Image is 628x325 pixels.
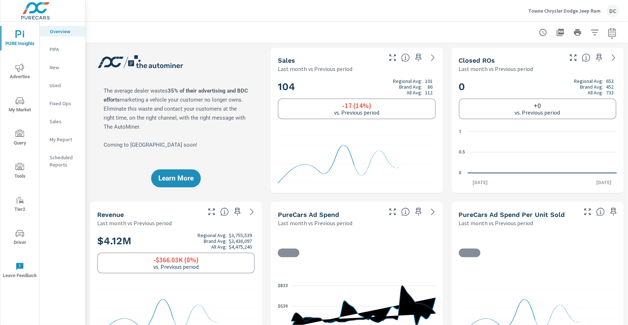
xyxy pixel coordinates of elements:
button: Make Fullscreen [582,206,593,218]
h2: $4.12M [97,232,255,250]
p: vs. Previous period [334,109,379,116]
span: PURE Insights [3,30,37,48]
a: See more details in report [427,206,439,218]
span: Average cost of advertising per each vehicle sold at the dealer over the selected date range. The... [596,208,605,216]
h2: 104 [278,78,435,95]
button: Make Fullscreen [387,52,398,63]
span: Save this to your personalized report [593,52,605,63]
h5: PureCars Ad Spend Per Unit Sold [459,211,565,218]
p: 452 [606,84,614,90]
span: Query [3,130,37,147]
p: All Avg: [588,90,603,95]
span: Tier2 [3,196,37,214]
button: Select Date Range [605,25,619,40]
text: 0 [459,170,461,175]
p: $3,436,097 [229,238,252,244]
p: Fixed Ops [50,100,80,107]
p: vs. Previous period [515,109,560,116]
p: Brand Avg: [580,84,603,90]
p: Last month vs Previous period [97,219,172,227]
p: $3,755,539 [229,232,252,238]
span: Total cost of media for all PureCars channels for the selected dealership group over the selected... [401,208,410,216]
span: Tools [3,163,37,181]
span: Save this to your personalized report [232,206,243,218]
text: $539 [278,304,288,309]
p: 86 [428,84,433,90]
p: All Avg: [211,244,227,250]
p: Brand Avg: [204,238,227,244]
h5: Closed ROs [459,57,495,64]
p: 733 [606,90,614,95]
h2: 0 [459,78,616,95]
h6: -$366.03K (8%) [153,256,199,263]
h5: Sales [278,57,295,64]
p: Towne Chrysler Dodge Jeep Ram [528,8,601,14]
span: Learn More [158,175,194,182]
text: 0.5 [459,150,465,155]
h6: +0 [534,102,541,109]
p: [DATE] [591,179,616,186]
span: Total sales revenue over the selected date range. [Source: This data is sourced from the dealer’s... [220,208,229,216]
p: Last month vs Previous period [278,219,352,227]
h5: Revenue [97,211,124,218]
p: Regional Avg: [574,78,603,84]
div: PIPA [40,44,85,55]
p: Overview [50,28,80,35]
p: Regional Avg: [393,78,423,84]
div: Used [40,80,85,91]
span: Driver [3,229,37,247]
p: vs. Previous period [153,263,199,270]
p: Used [50,82,80,89]
div: My Report [40,134,85,145]
div: New [40,62,85,73]
button: Make Fullscreen [568,52,579,63]
span: Leave Feedback [3,262,37,280]
p: 112 [425,90,433,95]
p: Regional Avg: [198,232,227,238]
p: All Avg: [407,90,423,95]
p: Scheduled Reports [50,154,80,168]
p: Last month vs Previous period [278,64,352,73]
div: Fixed Ops [40,98,85,109]
a: See more details in report [427,52,439,63]
div: DC [606,4,619,17]
button: Learn More [151,169,201,187]
button: "Export Report to PDF" [553,25,568,40]
p: 101 [425,78,433,84]
p: Last month vs Previous period [459,219,533,227]
div: Scheduled Reports [40,152,85,170]
span: My Market [3,97,37,114]
p: Sales [50,118,80,125]
p: $4,475,240 [229,244,252,250]
p: 653 [606,78,614,84]
button: Make Fullscreen [387,206,398,218]
text: 1 [459,129,461,134]
span: Number of Repair Orders Closed by the selected dealership group over the selected time range. [So... [582,53,591,62]
button: Print Report [570,25,585,40]
div: nav menu [0,22,39,287]
div: Sales [40,116,85,127]
p: Last month vs Previous period [459,64,533,73]
a: See more details in report [608,52,619,63]
h5: PureCars Ad Spend [278,211,339,218]
a: See more details in report [246,206,258,218]
div: Overview [40,26,85,37]
button: Make Fullscreen [206,206,217,218]
button: Apply Filters [588,25,602,40]
p: New [50,64,80,71]
span: Save this to your personalized report [413,206,424,218]
h6: -17 (14%) [342,102,371,109]
span: Number of vehicles sold by the dealership over the selected date range. [Source: This data is sou... [401,53,410,62]
p: My Report [50,136,80,143]
span: Save this to your personalized report [608,206,619,218]
p: Brand Avg: [399,84,423,90]
p: [DATE] [467,179,493,186]
span: Save this to your personalized report [413,52,424,63]
text: $833 [278,283,288,288]
p: PIPA [50,46,80,53]
span: Advertise [3,63,37,81]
